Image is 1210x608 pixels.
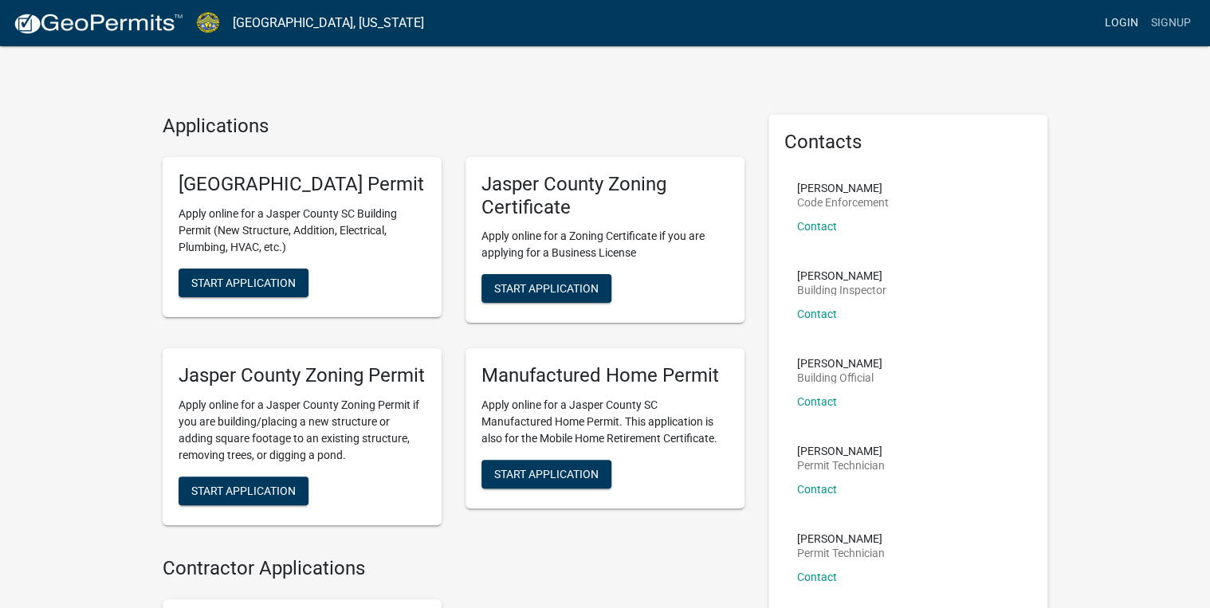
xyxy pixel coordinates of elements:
[494,468,599,481] span: Start Application
[797,197,889,208] p: Code Enforcement
[797,483,837,496] a: Contact
[797,284,886,296] p: Building Inspector
[481,173,729,219] h5: Jasper County Zoning Certificate
[797,395,837,408] a: Contact
[797,358,882,369] p: [PERSON_NAME]
[797,547,885,559] p: Permit Technician
[797,270,886,281] p: [PERSON_NAME]
[481,397,729,447] p: Apply online for a Jasper County SC Manufactured Home Permit. This application is also for the Mo...
[179,477,308,505] button: Start Application
[179,173,426,196] h5: [GEOGRAPHIC_DATA] Permit
[797,220,837,233] a: Contact
[797,308,837,320] a: Contact
[797,571,837,583] a: Contact
[797,182,889,194] p: [PERSON_NAME]
[191,484,296,497] span: Start Application
[196,12,220,33] img: Jasper County, South Carolina
[797,372,882,383] p: Building Official
[481,228,729,261] p: Apply online for a Zoning Certificate if you are applying for a Business License
[163,115,744,538] wm-workflow-list-section: Applications
[233,10,424,37] a: [GEOGRAPHIC_DATA], [US_STATE]
[163,115,744,138] h4: Applications
[797,533,885,544] p: [PERSON_NAME]
[797,445,885,457] p: [PERSON_NAME]
[179,269,308,297] button: Start Application
[163,557,744,580] h4: Contractor Applications
[797,460,885,471] p: Permit Technician
[179,397,426,464] p: Apply online for a Jasper County Zoning Permit if you are building/placing a new structure or add...
[494,282,599,295] span: Start Application
[1145,8,1197,38] a: Signup
[784,131,1031,154] h5: Contacts
[179,206,426,256] p: Apply online for a Jasper County SC Building Permit (New Structure, Addition, Electrical, Plumbin...
[481,460,611,488] button: Start Application
[179,364,426,387] h5: Jasper County Zoning Permit
[481,274,611,303] button: Start Application
[1098,8,1145,38] a: Login
[481,364,729,387] h5: Manufactured Home Permit
[191,276,296,288] span: Start Application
